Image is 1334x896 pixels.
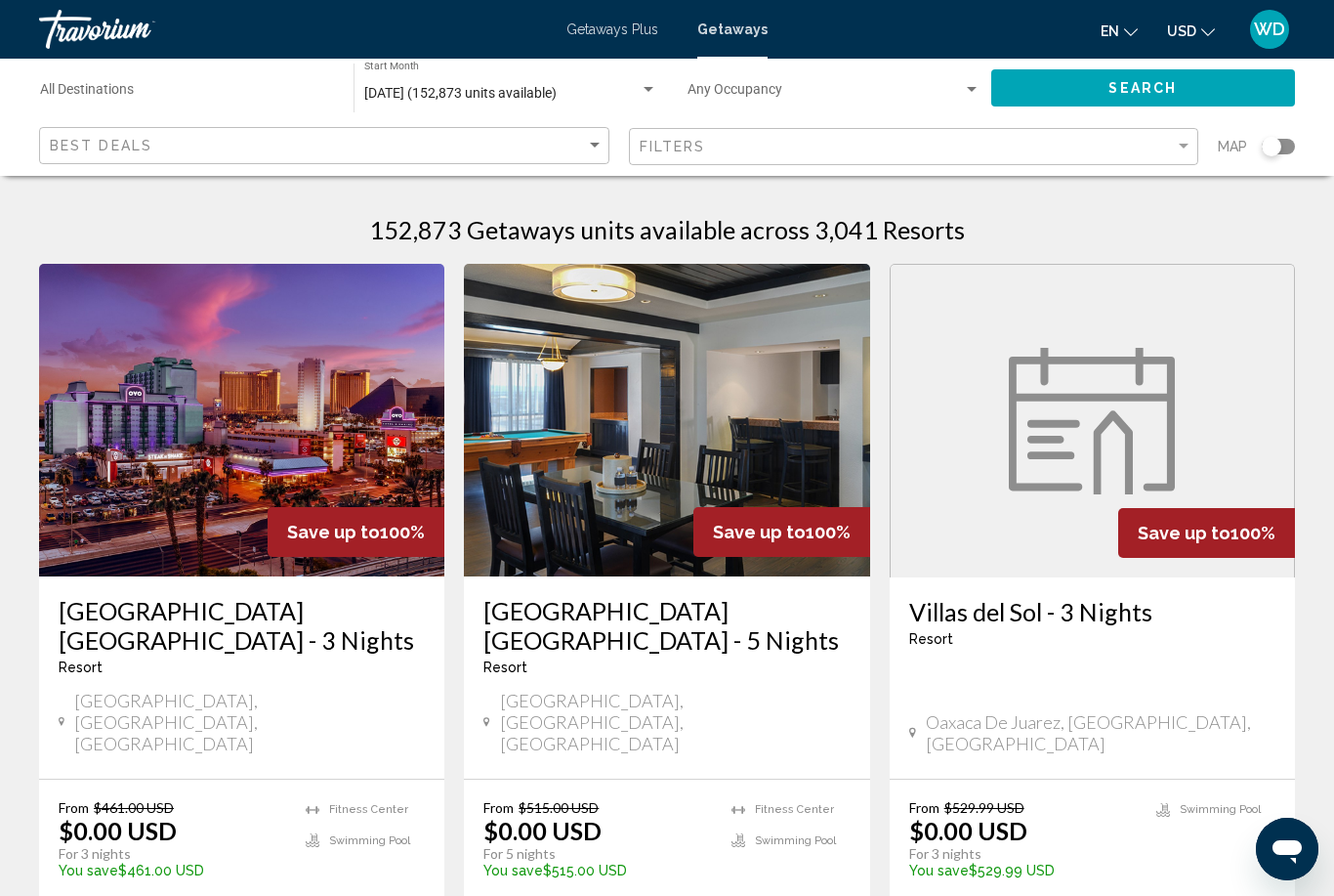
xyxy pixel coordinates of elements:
span: $461.00 USD [94,799,174,816]
p: $0.00 USD [483,816,602,845]
span: Resort [59,660,103,675]
span: Filters [640,139,706,154]
span: You save [483,863,543,878]
span: Fitness Center [755,803,834,816]
span: From [909,799,939,816]
img: RM79E01X.jpg [39,264,444,576]
img: week.svg [1009,348,1175,494]
p: $461.00 USD [59,863,286,878]
a: Getaways [697,21,768,37]
span: Search [1108,81,1177,97]
button: Change language [1101,17,1138,45]
span: [GEOGRAPHIC_DATA], [GEOGRAPHIC_DATA], [GEOGRAPHIC_DATA] [74,690,425,754]
a: Getaways Plus [566,21,658,37]
button: Filter [629,127,1199,167]
div: 100% [268,507,444,557]
span: From [59,799,89,816]
p: $0.00 USD [59,816,177,845]
span: $515.00 USD [519,799,599,816]
div: 100% [693,507,870,557]
p: For 3 nights [909,845,1137,863]
button: Change currency [1167,17,1215,45]
span: [DATE] (152,873 units available) [364,85,557,101]
div: 100% [1118,508,1295,558]
span: Save up to [1138,523,1230,543]
span: en [1101,23,1119,39]
span: Best Deals [50,138,152,153]
p: For 3 nights [59,845,286,863]
span: Save up to [287,522,380,542]
span: From [483,799,514,816]
span: Swimming Pool [755,834,836,847]
span: You save [909,863,969,878]
a: Travorium [39,10,547,49]
span: Fitness Center [329,803,408,816]
a: [GEOGRAPHIC_DATA] [GEOGRAPHIC_DATA] - 5 Nights [483,596,850,655]
span: WD [1254,20,1285,39]
span: Resort [909,631,953,647]
a: [GEOGRAPHIC_DATA] [GEOGRAPHIC_DATA] - 3 Nights [59,596,425,655]
p: $529.99 USD [909,863,1137,878]
mat-select: Sort by [50,138,604,154]
span: Swimming Pool [329,834,410,847]
span: Swimming Pool [1180,803,1261,816]
p: For 5 nights [483,845,711,863]
h1: 152,873 Getaways units available across 3,041 Resorts [369,215,965,244]
img: RM79I01X.jpg [464,264,869,576]
button: Search [991,69,1296,106]
span: [GEOGRAPHIC_DATA], [GEOGRAPHIC_DATA], [GEOGRAPHIC_DATA] [500,690,851,754]
a: Villas del Sol - 3 Nights [909,597,1275,626]
span: Map [1218,133,1247,160]
span: $529.99 USD [944,799,1024,816]
span: You save [59,863,118,878]
span: USD [1167,23,1196,39]
p: $0.00 USD [909,816,1027,845]
p: $515.00 USD [483,863,711,878]
span: Resort [483,660,527,675]
iframe: Button to launch messaging window [1256,818,1318,880]
button: User Menu [1244,9,1295,50]
span: Oaxaca de Juarez, [GEOGRAPHIC_DATA], [GEOGRAPHIC_DATA] [926,711,1275,754]
span: Save up to [713,522,806,542]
